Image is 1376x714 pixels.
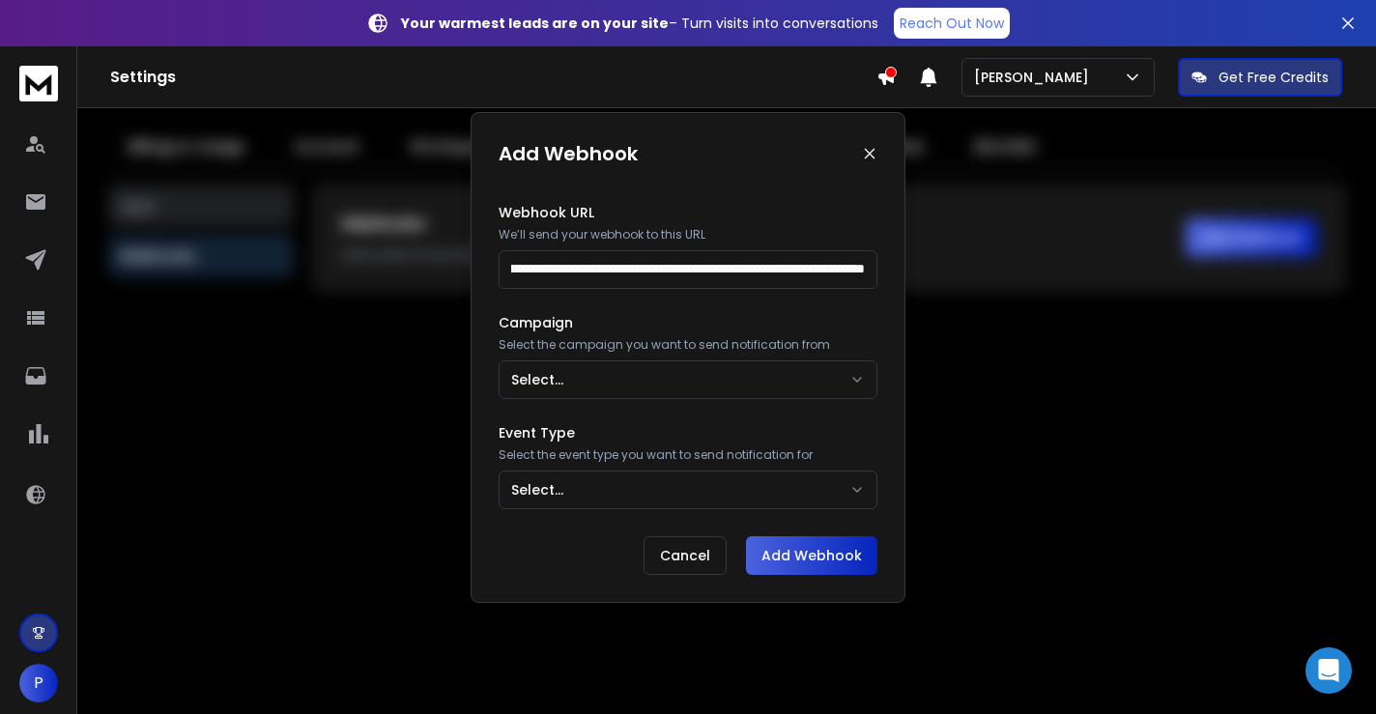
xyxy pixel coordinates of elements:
[499,447,877,463] p: Select the event type you want to send notification for
[499,360,877,399] button: Select...
[499,227,877,243] p: We’ll send your webhook to this URL
[499,140,638,167] h1: Add Webhook
[19,664,58,702] button: P
[110,66,876,89] h1: Settings
[499,337,877,353] p: Select the campaign you want to send notification from
[499,471,877,509] button: Select...
[746,536,877,575] button: Add Webhook
[499,316,877,329] label: Campaign
[894,8,1010,39] a: Reach Out Now
[1218,68,1329,87] p: Get Free Credits
[1305,647,1352,694] div: Open Intercom Messenger
[401,14,669,33] strong: Your warmest leads are on your site
[499,206,877,219] label: Webhook URL
[974,68,1097,87] p: [PERSON_NAME]
[1178,58,1342,97] button: Get Free Credits
[900,14,1004,33] p: Reach Out Now
[401,14,878,33] p: – Turn visits into conversations
[19,66,58,101] img: logo
[644,536,727,575] button: Cancel
[499,426,877,440] label: Event Type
